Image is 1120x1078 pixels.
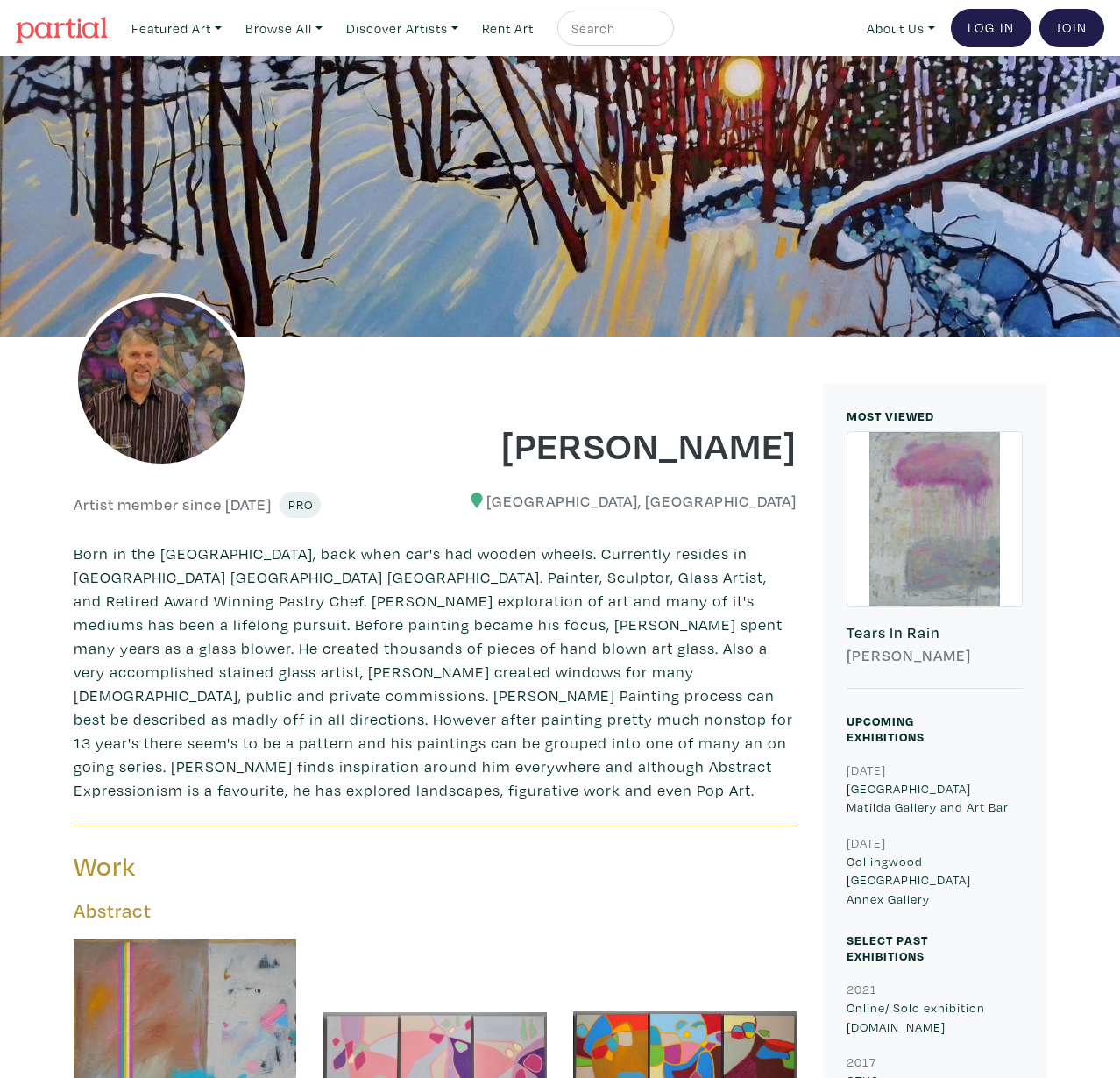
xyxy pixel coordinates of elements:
a: Discover Artists [338,11,466,46]
small: Upcoming Exhibitions [847,713,925,745]
h6: Tears In Rain [847,623,1023,642]
small: [DATE] [847,762,886,778]
a: Join [1039,9,1104,47]
img: phpThumb.php [74,293,249,468]
h6: [PERSON_NAME] [847,646,1023,665]
h3: Work [74,850,422,883]
a: About Us [859,11,943,46]
a: Log In [951,9,1031,47]
a: Rent Art [474,11,542,46]
p: Collingwood [GEOGRAPHIC_DATA] Annex Gallery [847,852,1023,909]
h6: [GEOGRAPHIC_DATA], [GEOGRAPHIC_DATA] [449,492,797,511]
small: 2021 [847,981,877,997]
small: MOST VIEWED [847,408,934,424]
a: Tears In Rain [PERSON_NAME] [847,431,1023,690]
small: 2017 [847,1053,876,1070]
h6: Artist member since [DATE] [74,495,272,514]
p: Born in the [GEOGRAPHIC_DATA], back when car's had wooden wheels. Currently resides in [GEOGRAPHI... [74,542,797,802]
h1: [PERSON_NAME] [449,421,797,468]
span: Pro [287,496,313,513]
h5: Abstract [74,899,797,923]
small: Select Past Exhibitions [847,932,928,964]
input: Search [570,18,657,39]
p: Online/ Solo exhibition [DOMAIN_NAME] [847,998,1023,1036]
a: Featured Art [124,11,230,46]
a: Browse All [237,11,330,46]
p: [GEOGRAPHIC_DATA] Matilda Gallery and Art Bar [847,779,1023,817]
small: [DATE] [847,834,886,851]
